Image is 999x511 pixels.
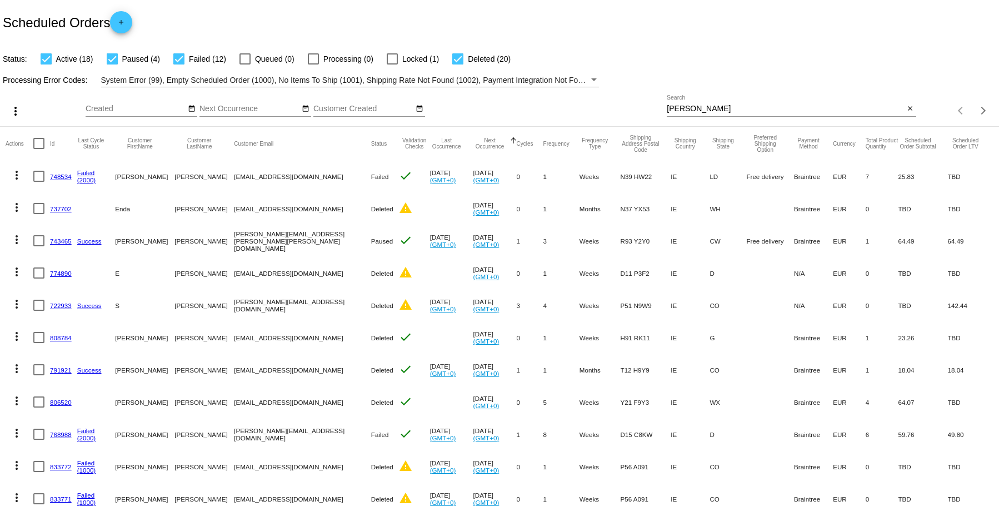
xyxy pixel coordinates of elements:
[234,418,371,450] mat-cell: [PERSON_NAME][EMAIL_ADDRESS][DOMAIN_NAME]
[671,354,710,386] mat-cell: IE
[234,257,371,289] mat-cell: [EMAIL_ADDRESS][DOMAIN_NAME]
[580,386,621,418] mat-cell: Weeks
[77,137,106,150] button: Change sorting for LastProcessingCycleId
[10,491,23,504] mat-icon: more_vert
[671,418,710,450] mat-cell: IE
[473,450,517,483] mat-cell: [DATE]
[794,225,833,257] mat-cell: Braintree
[399,427,412,440] mat-icon: check
[234,192,371,225] mat-cell: [EMAIL_ADDRESS][DOMAIN_NAME]
[371,399,393,406] span: Deleted
[430,467,456,474] a: (GMT+0)
[866,321,898,354] mat-cell: 1
[430,370,456,377] a: (GMT+0)
[473,257,517,289] mat-cell: [DATE]
[473,241,499,248] a: (GMT+0)
[833,160,866,192] mat-cell: EUR
[671,386,710,418] mat-cell: IE
[621,192,671,225] mat-cell: N37 YX53
[115,289,174,321] mat-cell: S
[371,431,389,438] span: Failed
[115,354,174,386] mat-cell: [PERSON_NAME]
[517,321,543,354] mat-cell: 0
[56,52,93,66] span: Active (18)
[115,450,174,483] mat-cell: [PERSON_NAME]
[430,499,456,506] a: (GMT+0)
[866,289,898,321] mat-cell: 0
[10,426,23,440] mat-icon: more_vert
[174,418,234,450] mat-cell: [PERSON_NAME]
[174,354,234,386] mat-cell: [PERSON_NAME]
[77,459,95,467] a: Failed
[174,160,234,192] mat-cell: [PERSON_NAME]
[402,52,439,66] span: Locked (1)
[517,354,543,386] mat-cell: 1
[543,192,580,225] mat-cell: 1
[399,363,412,376] mat-icon: check
[898,386,947,418] mat-cell: 64.07
[399,330,412,344] mat-icon: check
[115,386,174,418] mat-cell: [PERSON_NAME]
[115,160,174,192] mat-cell: [PERSON_NAME]
[9,105,22,118] mat-icon: more_vert
[115,137,164,150] button: Change sorting for CustomerFirstName
[473,137,507,150] button: Change sorting for NextOccurrenceUtc
[833,257,866,289] mat-cell: EUR
[948,192,993,225] mat-cell: TBD
[50,270,72,277] a: 774890
[898,418,947,450] mat-cell: 59.76
[543,289,580,321] mat-cell: 4
[399,459,412,473] mat-icon: warning
[399,169,412,182] mat-icon: check
[794,450,833,483] mat-cell: Braintree
[10,330,23,343] mat-icon: more_vert
[866,386,898,418] mat-cell: 4
[671,257,710,289] mat-cell: IE
[86,105,186,113] input: Created
[3,11,132,33] h2: Scheduled Orders
[234,160,371,192] mat-cell: [EMAIL_ADDRESS][DOMAIN_NAME]
[473,209,499,216] a: (GMT+0)
[174,137,224,150] button: Change sorting for CustomerLastName
[430,241,456,248] a: (GMT+0)
[371,237,393,245] span: Paused
[430,354,473,386] mat-cell: [DATE]
[234,354,371,386] mat-cell: [EMAIL_ADDRESS][DOMAIN_NAME]
[473,370,499,377] a: (GMT+0)
[10,297,23,311] mat-icon: more_vert
[122,52,160,66] span: Paused (4)
[710,160,746,192] mat-cell: LD
[50,431,72,438] a: 768988
[473,225,517,257] mat-cell: [DATE]
[580,418,621,450] mat-cell: Weeks
[794,160,833,192] mat-cell: Braintree
[399,266,412,279] mat-icon: warning
[174,289,234,321] mat-cell: [PERSON_NAME]
[10,201,23,214] mat-icon: more_vert
[710,354,746,386] mat-cell: CO
[621,289,671,321] mat-cell: P51 N9W9
[621,160,671,192] mat-cell: N39 HW22
[430,225,473,257] mat-cell: [DATE]
[621,225,671,257] mat-cell: R93 Y2Y0
[473,192,517,225] mat-cell: [DATE]
[77,169,95,176] a: Failed
[10,362,23,375] mat-icon: more_vert
[174,321,234,354] mat-cell: [PERSON_NAME]
[473,338,499,345] a: (GMT+0)
[371,270,393,277] span: Deleted
[399,127,430,160] mat-header-cell: Validation Checks
[115,225,174,257] mat-cell: [PERSON_NAME]
[174,386,234,418] mat-cell: [PERSON_NAME]
[50,399,72,406] a: 806520
[234,140,273,147] button: Change sorting for CustomerEmail
[416,105,423,113] mat-icon: date_range
[671,321,710,354] mat-cell: IE
[50,495,72,503] a: 833771
[866,257,898,289] mat-cell: 0
[950,100,972,122] button: Previous page
[77,302,102,309] a: Success
[710,418,746,450] mat-cell: D
[621,257,671,289] mat-cell: D11 P3F2
[580,192,621,225] mat-cell: Months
